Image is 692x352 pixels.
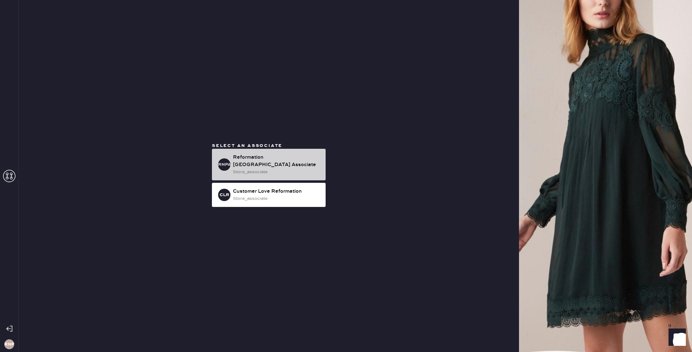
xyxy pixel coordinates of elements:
div: Reformation [GEOGRAPHIC_DATA] Associate [233,154,321,169]
h3: CLR [220,193,229,197]
h3: RNP [4,342,14,346]
div: store_associate [233,195,321,202]
div: store_associate [233,169,321,175]
h3: RNPA [218,162,230,167]
iframe: Front Chat [663,324,689,351]
div: Customer Love Reformation [233,188,321,195]
span: Select an associate [212,143,282,148]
